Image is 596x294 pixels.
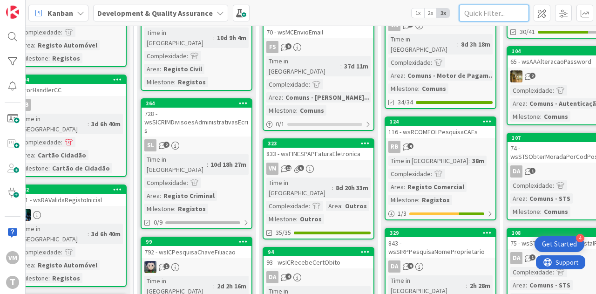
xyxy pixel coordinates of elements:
[386,229,495,237] div: 329
[388,83,418,94] div: Milestone
[431,57,432,68] span: :
[34,40,35,50] span: :
[529,254,535,260] span: 1
[161,64,204,74] div: Registo Civil
[553,180,554,191] span: :
[142,108,251,137] div: 728 - wsSICRIMDivisoesAdministrativasEcris
[266,178,332,198] div: Time in [GEOGRAPHIC_DATA]
[510,193,526,204] div: Area
[529,73,535,79] span: 2
[88,119,89,129] span: :
[6,251,19,264] div: VM
[144,178,187,188] div: Complexidade
[386,229,495,258] div: 329843 - wsSIRPPesquisaNomeProprietario
[35,150,88,160] div: Cartão Cidadão
[326,201,341,211] div: Area
[19,224,88,244] div: Time in [GEOGRAPHIC_DATA]
[527,280,573,290] div: Comuns - STS
[48,163,50,173] span: :
[332,183,333,193] span: :
[266,105,296,116] div: Milestone
[50,273,82,283] div: Registos
[20,76,126,83] div: 394
[47,7,73,19] span: Kanban
[266,214,296,224] div: Milestone
[459,39,493,49] div: 8d 3h 18m
[50,163,112,173] div: Cartão de Cidadão
[20,186,126,193] div: 342
[298,105,326,116] div: Comuns
[208,159,249,170] div: 10d 18h 27m
[213,281,215,291] span: :
[510,85,553,96] div: Complexidade
[264,163,373,175] div: VM
[35,40,100,50] div: Registo Automóvel
[526,98,527,109] span: :
[333,183,371,193] div: 8d 20h 33m
[144,154,207,175] div: Time in [GEOGRAPHIC_DATA]
[61,247,62,257] span: :
[386,141,495,153] div: RB
[6,276,19,289] div: T
[89,229,123,239] div: 3d 6h 40m
[510,165,522,178] div: DA
[215,33,249,43] div: 10d 9h 4m
[466,280,467,291] span: :
[144,204,174,214] div: Milestone
[388,141,400,153] div: RB
[418,195,420,205] span: :
[412,8,424,18] span: 1x
[19,150,34,160] div: Area
[540,206,542,217] span: :
[187,51,188,61] span: :
[390,230,495,236] div: 329
[529,168,535,174] span: 1
[16,185,126,206] div: 342861 - wsRAValidaRegistoInicial
[144,27,213,48] div: Time in [GEOGRAPHIC_DATA]
[263,138,374,239] a: 323833 - wsFINESPAPFaturaEletronicaVMTime in [GEOGRAPHIC_DATA]:8d 20h 33mComplexidade:Area:Outros...
[266,79,309,89] div: Complexidade
[19,260,34,270] div: Area
[542,206,570,217] div: Comuns
[142,99,251,137] div: 264728 - wsSICRIMDivisoesAdministrativasEcris
[343,201,369,211] div: Outros
[50,53,82,63] div: Registos
[141,98,252,229] a: 264728 - wsSICRIMDivisoesAdministrativasEcrisSLTime in [GEOGRAPHIC_DATA]:10d 18h 27mComplexidade:...
[388,34,457,55] div: Time in [GEOGRAPHIC_DATA]
[510,98,526,109] div: Area
[163,142,169,148] span: 2
[160,191,161,201] span: :
[542,239,577,249] div: Get Started
[266,56,340,76] div: Time in [GEOGRAPHIC_DATA]
[16,75,126,84] div: 394
[510,180,553,191] div: Complexidade
[144,139,156,151] div: SL
[285,273,291,280] span: 4
[34,150,35,160] span: :
[19,27,61,37] div: Complexidade
[16,209,126,221] div: JC
[576,234,584,242] div: 4
[264,148,373,160] div: 833 - wsFINESPAPFaturaEletronica
[215,281,249,291] div: 2d 2h 16m
[390,118,495,125] div: 124
[431,169,432,179] span: :
[385,116,496,220] a: 124116 - wsRCOMEOLPesquisaCAEsRBTime in [GEOGRAPHIC_DATA]:38mComplexidade:Area:Registo ComercialM...
[16,84,126,96] div: ErrorHandlerCC
[146,239,251,245] div: 99
[388,70,404,81] div: Area
[282,92,283,103] span: :
[264,41,373,53] div: FS
[88,229,89,239] span: :
[388,57,431,68] div: Complexidade
[19,114,88,134] div: Time in [GEOGRAPHIC_DATA]
[342,61,371,71] div: 37d 11m
[264,139,373,148] div: 323
[405,182,467,192] div: Registo Comercial
[510,280,526,290] div: Area
[16,185,126,194] div: 342
[16,75,126,96] div: 394ErrorHandlerCC
[144,77,174,87] div: Milestone
[176,204,208,214] div: Registos
[266,92,282,103] div: Area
